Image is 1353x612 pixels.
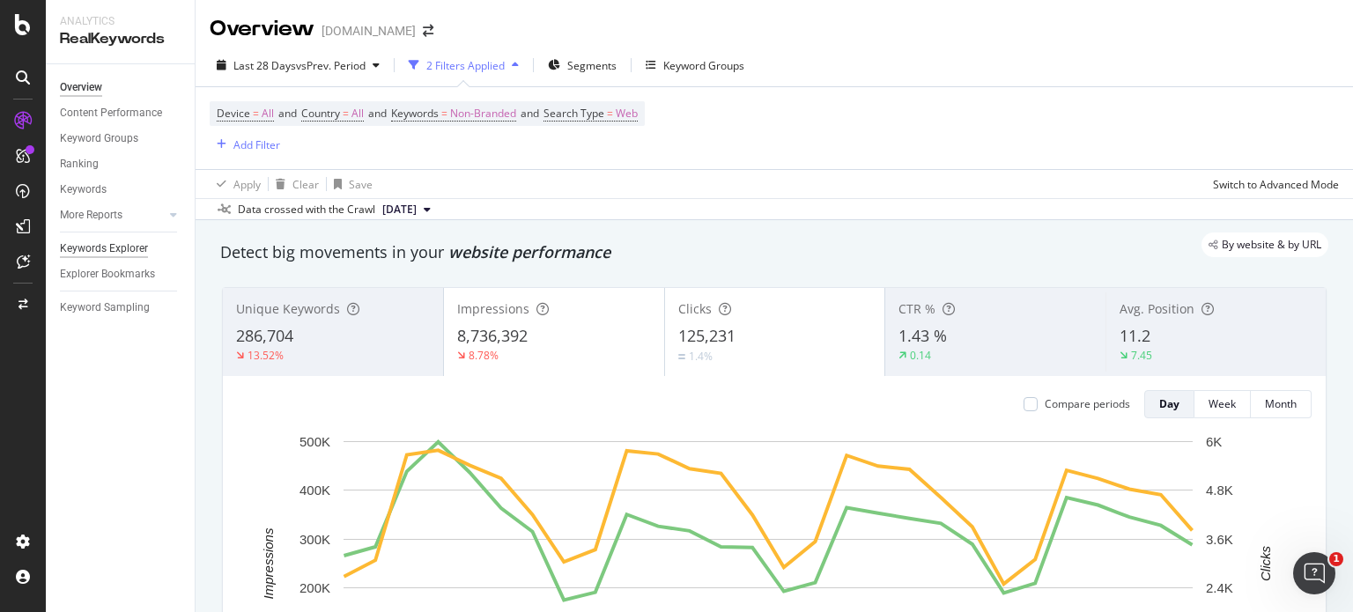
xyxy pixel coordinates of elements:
div: arrow-right-arrow-left [423,25,433,37]
button: Week [1194,390,1251,418]
div: Keyword Sampling [60,299,150,317]
iframe: Intercom live chat [1293,552,1335,594]
div: Explorer Bookmarks [60,265,155,284]
span: Keywords [391,106,439,121]
text: 4.8K [1206,483,1233,498]
div: 0.14 [910,348,931,363]
div: Keywords [60,181,107,199]
div: 8.78% [469,348,499,363]
div: Overview [60,78,102,97]
a: Overview [60,78,182,97]
span: = [607,106,613,121]
div: Content Performance [60,104,162,122]
button: Month [1251,390,1312,418]
div: Day [1159,396,1179,411]
div: Overview [210,14,314,44]
span: 1.43 % [898,325,947,346]
text: 500K [299,434,330,449]
div: Ranking [60,155,99,173]
a: Content Performance [60,104,182,122]
span: and [278,106,297,121]
div: legacy label [1201,232,1328,257]
div: Data crossed with the Crawl [238,202,375,218]
span: Device [217,106,250,121]
button: Apply [210,170,261,198]
a: Ranking [60,155,182,173]
text: Clicks [1258,545,1273,580]
div: Save [349,177,373,192]
span: Web [616,101,638,126]
div: Week [1209,396,1236,411]
span: 286,704 [236,325,293,346]
div: Analytics [60,14,181,29]
text: 3.6K [1206,532,1233,547]
button: Switch to Advanced Mode [1206,170,1339,198]
span: 1 [1329,552,1343,566]
div: 7.45 [1131,348,1152,363]
span: By website & by URL [1222,240,1321,250]
text: 300K [299,532,330,547]
span: = [343,106,349,121]
button: Keyword Groups [639,51,751,79]
text: Impressions [261,527,276,599]
div: Compare periods [1045,396,1130,411]
div: Keywords Explorer [60,240,148,258]
span: Avg. Position [1120,300,1194,317]
div: Month [1265,396,1297,411]
span: Non-Branded [450,101,516,126]
button: Save [327,170,373,198]
span: 2025 Sep. 30th [382,202,417,218]
div: RealKeywords [60,29,181,49]
div: 1.4% [689,349,713,364]
div: Apply [233,177,261,192]
text: 400K [299,483,330,498]
div: 13.52% [248,348,284,363]
a: Keyword Groups [60,129,182,148]
span: All [262,101,274,126]
button: Add Filter [210,134,280,155]
button: [DATE] [375,199,438,220]
span: = [253,106,259,121]
div: [DOMAIN_NAME] [322,22,416,40]
a: Explorer Bookmarks [60,265,182,284]
span: 8,736,392 [457,325,528,346]
a: Keyword Sampling [60,299,182,317]
button: Last 28 DaysvsPrev. Period [210,51,387,79]
span: Segments [567,58,617,73]
img: Equal [678,354,685,359]
span: 11.2 [1120,325,1150,346]
span: and [368,106,387,121]
span: All [351,101,364,126]
div: Add Filter [233,137,280,152]
button: Day [1144,390,1194,418]
span: Unique Keywords [236,300,340,317]
div: Switch to Advanced Mode [1213,177,1339,192]
div: 2 Filters Applied [426,58,505,73]
button: 2 Filters Applied [402,51,526,79]
text: 2.4K [1206,580,1233,595]
a: More Reports [60,206,165,225]
a: Keywords [60,181,182,199]
text: 200K [299,580,330,595]
button: Clear [269,170,319,198]
span: CTR % [898,300,935,317]
span: vs Prev. Period [296,58,366,73]
div: Keyword Groups [60,129,138,148]
a: Keywords Explorer [60,240,182,258]
span: Search Type [543,106,604,121]
div: More Reports [60,206,122,225]
div: Keyword Groups [663,58,744,73]
span: Impressions [457,300,529,317]
span: and [521,106,539,121]
button: Segments [541,51,624,79]
span: = [441,106,447,121]
span: Last 28 Days [233,58,296,73]
span: Clicks [678,300,712,317]
text: 6K [1206,434,1222,449]
span: 125,231 [678,325,736,346]
span: Country [301,106,340,121]
div: Clear [292,177,319,192]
